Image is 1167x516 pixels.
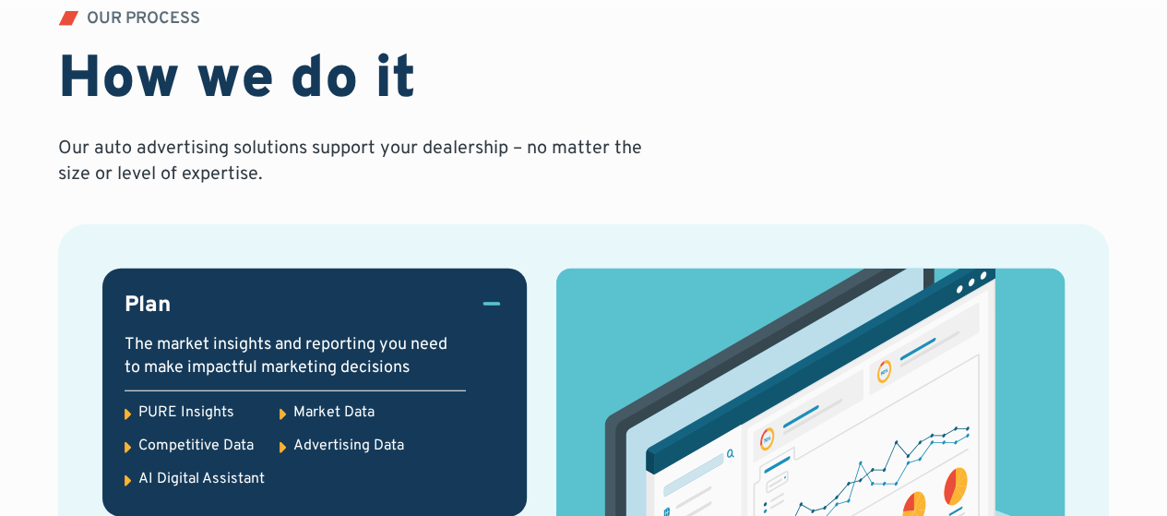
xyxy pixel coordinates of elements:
[293,436,404,456] div: Advertising Data
[125,291,171,322] h3: Plan
[58,46,416,117] h2: How we do it
[293,402,375,423] div: Market Data
[138,469,265,489] div: AI Digital Assistant
[138,402,234,423] div: PURE Insights
[58,136,649,187] p: Our auto advertising solutions support your dealership – no matter the size or level of expertise.
[138,436,254,456] div: Competitive Data
[125,333,466,379] div: The market insights and reporting you need to make impactful marketing decisions
[87,11,200,28] div: OUR PROCESS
